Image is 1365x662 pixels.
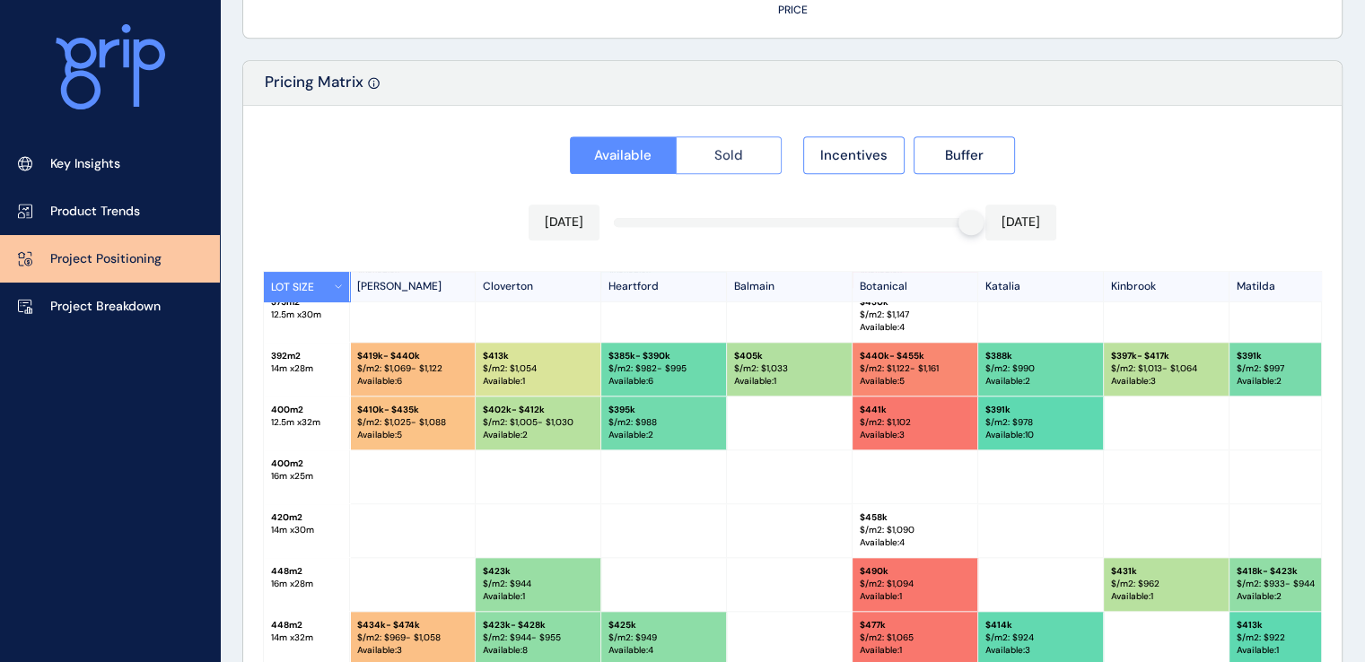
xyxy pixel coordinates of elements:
[570,136,676,174] button: Available
[860,429,970,441] p: Available : 3
[1237,578,1347,590] p: $/m2: $ 933 - $944
[357,350,468,362] p: $ 419k - $440k
[1111,350,1221,362] p: $ 397k - $417k
[860,524,970,536] p: $/m2: $ 1,090
[271,416,342,429] p: 12.5 m x 32 m
[483,619,593,632] p: $ 423k - $428k
[357,375,468,388] p: Available : 6
[734,375,844,388] p: Available : 1
[860,619,970,632] p: $ 477k
[357,416,468,429] p: $/m2: $ 1,025 - $1,088
[860,404,970,416] p: $ 441k
[271,632,342,644] p: 14 m x 32 m
[271,404,342,416] p: 400 m2
[1229,272,1355,301] p: Matilda
[1111,565,1221,578] p: $ 431k
[1237,362,1347,375] p: $/m2: $ 997
[476,272,601,301] p: Cloverton
[271,470,342,483] p: 16 m x 25 m
[860,309,970,321] p: $/m2: $ 1,147
[608,416,719,429] p: $/m2: $ 988
[483,362,593,375] p: $/m2: $ 1,054
[1104,272,1229,301] p: Kinbrook
[945,146,984,164] span: Buffer
[483,429,593,441] p: Available : 2
[271,511,342,524] p: 420 m2
[271,565,342,578] p: 448 m2
[860,511,970,524] p: $ 458k
[985,644,1096,657] p: Available : 3
[271,457,342,470] p: 400 m2
[1111,362,1221,375] p: $/m2: $ 1,013 - $1,064
[608,619,719,632] p: $ 425k
[608,429,719,441] p: Available : 2
[50,203,140,221] p: Product Trends
[985,404,1096,416] p: $ 391k
[860,590,970,603] p: Available : 1
[350,272,476,301] p: [PERSON_NAME]
[985,375,1096,388] p: Available : 2
[483,565,593,578] p: $ 423k
[271,350,342,362] p: 392 m2
[820,146,888,164] span: Incentives
[676,136,783,174] button: Sold
[1237,375,1347,388] p: Available : 2
[357,644,468,657] p: Available : 3
[264,272,350,301] button: LOT SIZE
[1237,590,1347,603] p: Available : 2
[1111,590,1221,603] p: Available : 1
[853,272,978,301] p: Botanical
[778,3,808,17] text: PRICE
[985,350,1096,362] p: $ 388k
[860,296,970,309] p: $ 430k
[734,350,844,362] p: $ 405k
[608,404,719,416] p: $ 395k
[50,298,161,316] p: Project Breakdown
[860,350,970,362] p: $ 440k - $455k
[271,362,342,375] p: 14 m x 28 m
[914,136,1015,174] button: Buffer
[483,644,593,657] p: Available : 8
[357,429,468,441] p: Available : 5
[483,350,593,362] p: $ 413k
[483,590,593,603] p: Available : 1
[860,375,970,388] p: Available : 5
[860,362,970,375] p: $/m2: $ 1,122 - $1,161
[357,619,468,632] p: $ 434k - $474k
[985,362,1096,375] p: $/m2: $ 990
[860,536,970,549] p: Available : 4
[545,213,583,231] p: [DATE]
[271,619,342,632] p: 448 m2
[860,321,970,334] p: Available : 4
[734,362,844,375] p: $/m2: $ 1,033
[803,136,905,174] button: Incentives
[1237,632,1347,644] p: $/m2: $ 922
[860,632,970,644] p: $/m2: $ 1,065
[601,272,727,301] p: Heartford
[714,146,743,164] span: Sold
[483,578,593,590] p: $/m2: $ 944
[594,146,652,164] span: Available
[357,404,468,416] p: $ 410k - $435k
[860,416,970,429] p: $/m2: $ 1,102
[50,155,120,173] p: Key Insights
[608,632,719,644] p: $/m2: $ 949
[1237,644,1347,657] p: Available : 1
[985,632,1096,644] p: $/m2: $ 924
[608,375,719,388] p: Available : 6
[483,416,593,429] p: $/m2: $ 1,005 - $1,030
[985,429,1096,441] p: Available : 10
[978,272,1104,301] p: Katalia
[357,362,468,375] p: $/m2: $ 1,069 - $1,122
[1002,213,1040,231] p: [DATE]
[1237,565,1347,578] p: $ 418k - $423k
[483,632,593,644] p: $/m2: $ 944 - $955
[1237,350,1347,362] p: $ 391k
[271,309,342,321] p: 12.5 m x 30 m
[483,404,593,416] p: $ 402k - $412k
[1237,619,1347,632] p: $ 413k
[608,644,719,657] p: Available : 4
[357,632,468,644] p: $/m2: $ 969 - $1,058
[727,272,853,301] p: Balmain
[271,524,342,536] p: 14 m x 30 m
